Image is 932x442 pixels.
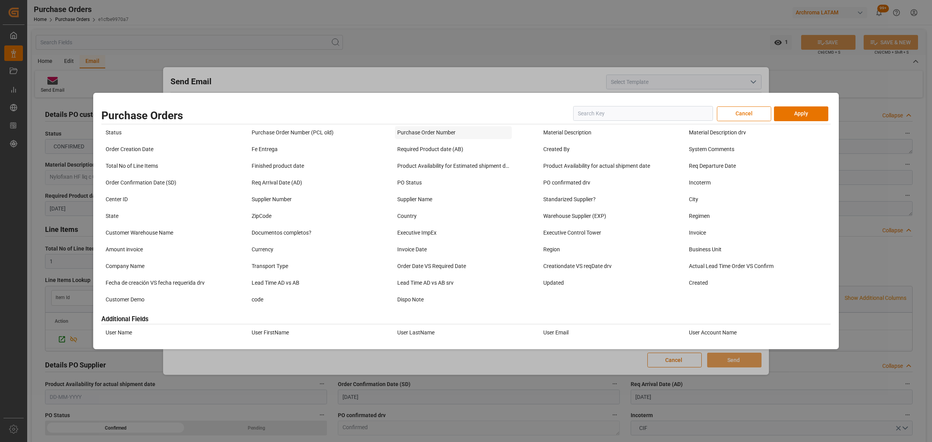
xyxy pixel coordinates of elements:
[249,126,366,139] div: Purchase Order Number (PCL old)
[249,243,366,256] div: Currency
[541,277,657,289] div: Updated
[249,176,366,189] div: Req Arrival Date (AD)
[103,210,220,223] div: State
[395,326,511,339] div: User LastName
[687,260,803,273] div: Actual Lead Time Order VS Confirm
[541,260,657,273] div: Creationdate VS reqDate drv
[101,315,148,324] h3: Additional Fields
[541,193,657,206] div: Standarized Supplier?
[395,293,511,306] div: Dispo Note
[395,260,511,273] div: Order Date VS Required Date
[103,243,220,256] div: Amount invoice
[395,193,511,206] div: Supplier Name
[395,176,511,189] div: PO Status
[103,193,220,206] div: Center ID
[395,126,511,139] div: Purchase Order Number
[541,226,657,239] div: Executive Control Tower
[395,143,511,156] div: Required Product date (AB)
[395,243,511,256] div: Invoice Date
[687,326,803,339] div: User Account Name
[249,193,366,206] div: Supplier Number
[395,277,511,289] div: Lead Time AD vs AB srv
[687,176,803,189] div: Incoterm
[541,210,657,223] div: Warehouse Supplier (EXP)
[687,277,803,289] div: Created
[687,226,803,239] div: Invoice
[249,226,366,239] div: Documentos completos?
[249,210,366,223] div: ZipCode
[249,260,366,273] div: Transport Type
[103,176,220,189] div: Order Confirmation Date (SD)
[103,126,220,139] div: Status
[103,326,220,339] div: User Name
[687,126,803,139] div: Material Description drv
[687,243,803,256] div: Business Unit
[687,143,803,156] div: System Comments
[687,210,803,223] div: Regimen
[774,106,828,121] button: Apply
[103,260,220,273] div: Company Name
[249,293,366,306] div: code
[687,193,803,206] div: City
[249,143,366,156] div: Fe Entrega
[103,226,220,239] div: Customer Warehouse Name
[249,326,366,339] div: User FirstName
[541,243,657,256] div: Region
[541,126,657,139] div: Material Description
[687,160,803,172] div: Req Departure Date
[249,277,366,289] div: Lead Time AD vs AB
[541,176,657,189] div: PO confirmated drv
[395,210,511,223] div: Country
[395,226,511,239] div: Executive ImpEx
[103,293,220,306] div: Customer Demo
[103,277,220,289] div: Fecha de creación VS fecha requerida drv
[395,160,511,172] div: Product Availability for Estimated shipment date
[573,106,713,121] input: Search Key
[541,143,657,156] div: Created By
[541,160,657,172] div: Product Availability for actual shipment date
[103,160,220,172] div: Total No of Line Items
[249,160,366,172] div: Finished product date
[101,108,183,124] h2: Purchase Orders
[103,143,220,156] div: Order Creation Date
[541,326,657,339] div: User Email
[717,106,771,121] button: Cancel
